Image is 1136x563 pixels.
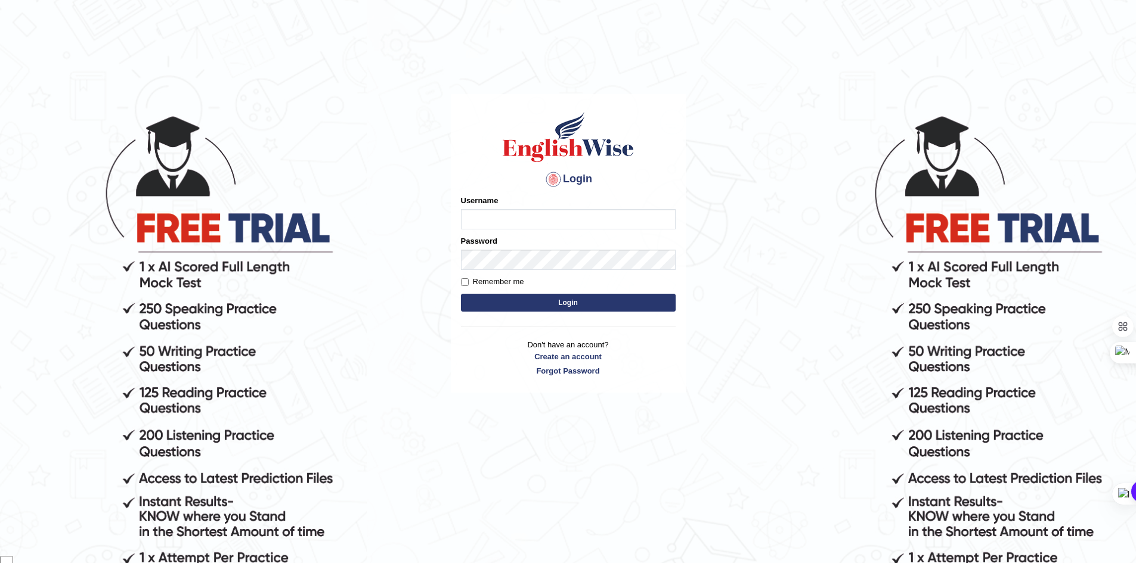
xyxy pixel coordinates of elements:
[461,294,676,312] button: Login
[461,278,469,286] input: Remember me
[461,195,499,206] label: Username
[461,235,497,247] label: Password
[461,170,676,189] h4: Login
[461,276,524,288] label: Remember me
[461,365,676,377] a: Forgot Password
[461,339,676,376] p: Don't have an account?
[500,110,636,164] img: Logo of English Wise sign in for intelligent practice with AI
[461,351,676,362] a: Create an account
